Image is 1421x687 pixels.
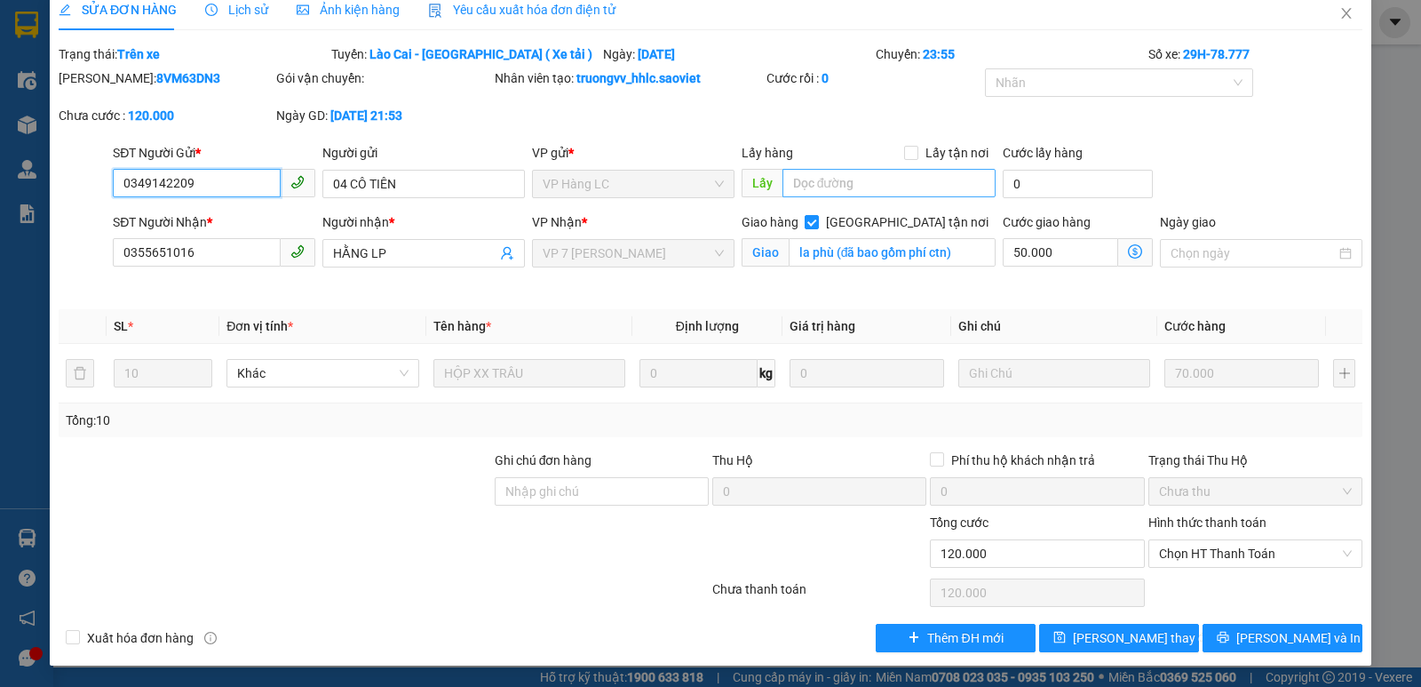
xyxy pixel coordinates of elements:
[237,360,408,387] span: Khác
[1128,244,1142,259] span: dollar-circle
[638,47,675,61] b: [DATE]
[369,47,592,61] b: Lào Cai - [GEOGRAPHIC_DATA] ( Xe tải )
[156,71,220,85] b: 8VM63DN3
[742,215,798,229] span: Giao hàng
[433,359,625,387] input: VD: Bàn, Ghế
[532,143,734,163] div: VP gửi
[1203,624,1362,652] button: printer[PERSON_NAME] và In
[428,3,615,17] span: Yêu cầu xuất hóa đơn điện tử
[676,319,739,333] span: Định lượng
[495,477,709,506] input: Ghi chú đơn hàng
[226,319,293,333] span: Đơn vị tính
[782,169,996,197] input: Dọc đường
[114,319,128,333] span: SL
[742,146,793,160] span: Lấy hàng
[1159,478,1352,505] span: Chưa thu
[1164,319,1226,333] span: Cước hàng
[819,212,996,232] span: [GEOGRAPHIC_DATA] tận nơi
[276,68,490,88] div: Gói vận chuyển:
[543,240,724,267] span: VP 7 Phạm Văn Đồng
[322,212,525,232] div: Người nhận
[297,4,309,16] span: picture
[742,238,789,267] span: Giao
[758,359,775,387] span: kg
[495,453,592,467] label: Ghi chú đơn hàng
[951,309,1157,344] th: Ghi chú
[1003,215,1091,229] label: Cước giao hàng
[1171,244,1336,263] input: Ngày giao
[766,68,980,88] div: Cước rồi :
[576,71,701,85] b: truongvv_hhlc.saoviet
[790,359,944,387] input: 0
[113,143,315,163] div: SĐT Người Gửi
[927,628,1003,648] span: Thêm ĐH mới
[1148,451,1362,470] div: Trạng thái Thu Hộ
[330,108,402,123] b: [DATE] 21:53
[500,246,514,260] span: user-add
[117,47,160,61] b: Trên xe
[908,631,920,645] span: plus
[205,3,268,17] span: Lịch sử
[1003,238,1118,267] input: Cước giao hàng
[918,143,996,163] span: Lấy tận nơi
[297,3,400,17] span: Ảnh kiện hàng
[1164,359,1319,387] input: 0
[113,212,315,232] div: SĐT Người Nhận
[1339,6,1354,20] span: close
[923,47,955,61] b: 23:55
[1003,146,1083,160] label: Cước lấy hàng
[290,244,305,259] span: phone
[944,451,1102,470] span: Phí thu hộ khách nhận trả
[329,44,602,64] div: Tuyến:
[66,359,94,387] button: delete
[428,4,442,18] img: icon
[710,579,928,611] div: Chưa thanh toán
[66,411,550,430] div: Tổng: 10
[204,632,217,644] span: info-circle
[1159,540,1352,567] span: Chọn HT Thanh Toán
[789,238,996,267] input: Giao tận nơi
[59,4,71,16] span: edit
[128,108,174,123] b: 120.000
[205,4,218,16] span: clock-circle
[874,44,1147,64] div: Chuyến:
[495,68,764,88] div: Nhân viên tạo:
[543,171,724,197] span: VP Hàng LC
[57,44,329,64] div: Trạng thái:
[1160,215,1216,229] label: Ngày giao
[80,628,201,648] span: Xuất hóa đơn hàng
[59,106,273,125] div: Chưa cước :
[1183,47,1250,61] b: 29H-78.777
[322,143,525,163] div: Người gửi
[822,71,829,85] b: 0
[290,175,305,189] span: phone
[1147,44,1364,64] div: Số xe:
[712,453,753,467] span: Thu Hộ
[1333,359,1355,387] button: plus
[876,624,1036,652] button: plusThêm ĐH mới
[1148,515,1266,530] label: Hình thức thanh toán
[59,68,273,88] div: [PERSON_NAME]:
[790,319,855,333] span: Giá trị hàng
[1053,631,1066,645] span: save
[59,3,177,17] span: SỬA ĐƠN HÀNG
[601,44,874,64] div: Ngày:
[958,359,1150,387] input: Ghi Chú
[1003,170,1153,198] input: Cước lấy hàng
[276,106,490,125] div: Ngày GD:
[532,215,582,229] span: VP Nhận
[1236,628,1361,648] span: [PERSON_NAME] và In
[930,515,988,530] span: Tổng cước
[1073,628,1215,648] span: [PERSON_NAME] thay đổi
[1217,631,1229,645] span: printer
[742,169,782,197] span: Lấy
[433,319,491,333] span: Tên hàng
[1039,624,1199,652] button: save[PERSON_NAME] thay đổi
